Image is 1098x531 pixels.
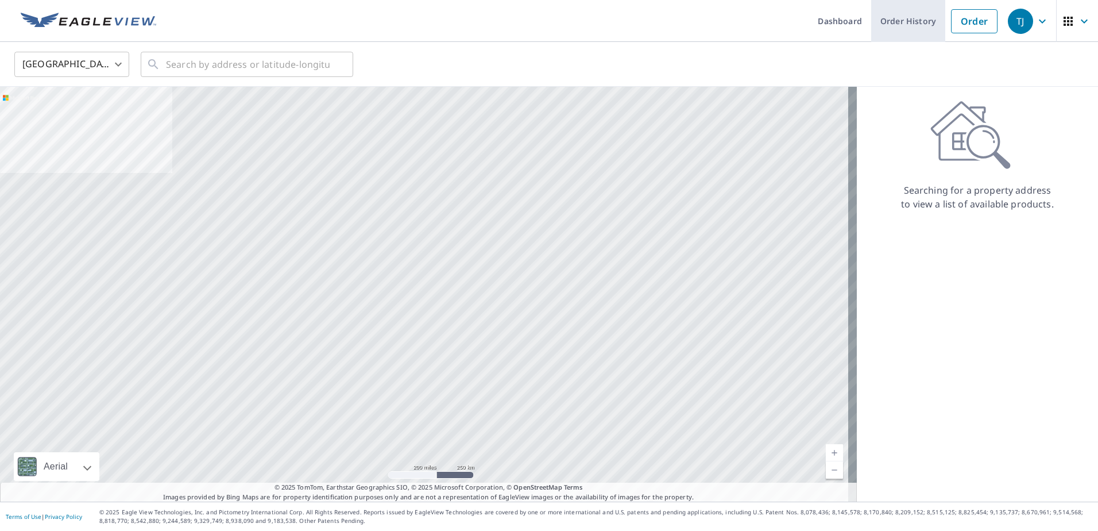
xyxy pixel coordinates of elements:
div: Aerial [14,452,99,481]
p: | [6,513,82,520]
div: TJ [1008,9,1033,34]
p: Searching for a property address to view a list of available products. [900,183,1054,211]
div: [GEOGRAPHIC_DATA] [14,48,129,80]
a: Terms [564,483,583,491]
a: Order [951,9,998,33]
a: Current Level 5, Zoom In [826,444,843,461]
a: Privacy Policy [45,513,82,521]
a: Terms of Use [6,513,41,521]
div: Aerial [40,452,71,481]
a: Current Level 5, Zoom Out [826,461,843,479]
p: © 2025 Eagle View Technologies, Inc. and Pictometry International Corp. All Rights Reserved. Repo... [99,508,1092,525]
span: © 2025 TomTom, Earthstar Geographics SIO, © 2025 Microsoft Corporation, © [274,483,583,492]
input: Search by address or latitude-longitude [166,48,330,80]
img: EV Logo [21,13,156,30]
a: OpenStreetMap [513,483,562,491]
